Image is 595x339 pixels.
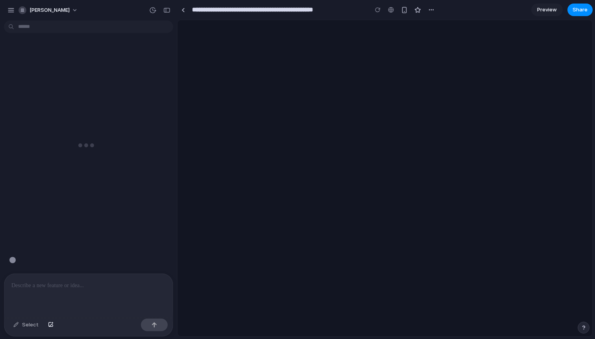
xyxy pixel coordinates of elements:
button: Share [567,4,593,16]
span: Share [573,6,588,14]
span: [PERSON_NAME] [30,6,70,14]
a: Preview [531,4,563,16]
button: [PERSON_NAME] [15,4,82,16]
span: Preview [537,6,557,14]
